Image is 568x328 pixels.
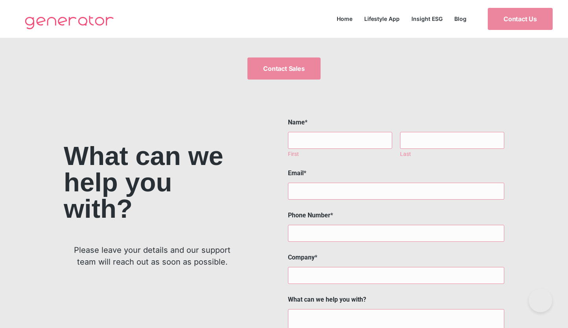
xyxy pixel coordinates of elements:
span: Contact Sales [263,65,304,72]
legend: Name [288,119,308,126]
a: Blog [448,13,472,24]
label: Email [288,169,504,177]
p: Please leave your details and our support team will reach out as soon as possible. [64,244,241,268]
label: Last [400,151,504,158]
a: Contact Sales [247,57,320,80]
label: First [288,151,392,158]
iframe: Toggle Customer Support [529,289,552,312]
a: Lifestyle App [358,13,406,24]
a: Contact Us [488,8,553,30]
a: Home [331,13,358,24]
label: What can we help you with? [288,296,504,303]
a: Insight ESG [406,13,448,24]
label: Phone Number [288,211,504,219]
span: Contact Us [503,16,537,22]
h2: What can we help you with? [64,143,241,222]
nav: Menu [331,13,472,24]
label: Company [288,254,504,261]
